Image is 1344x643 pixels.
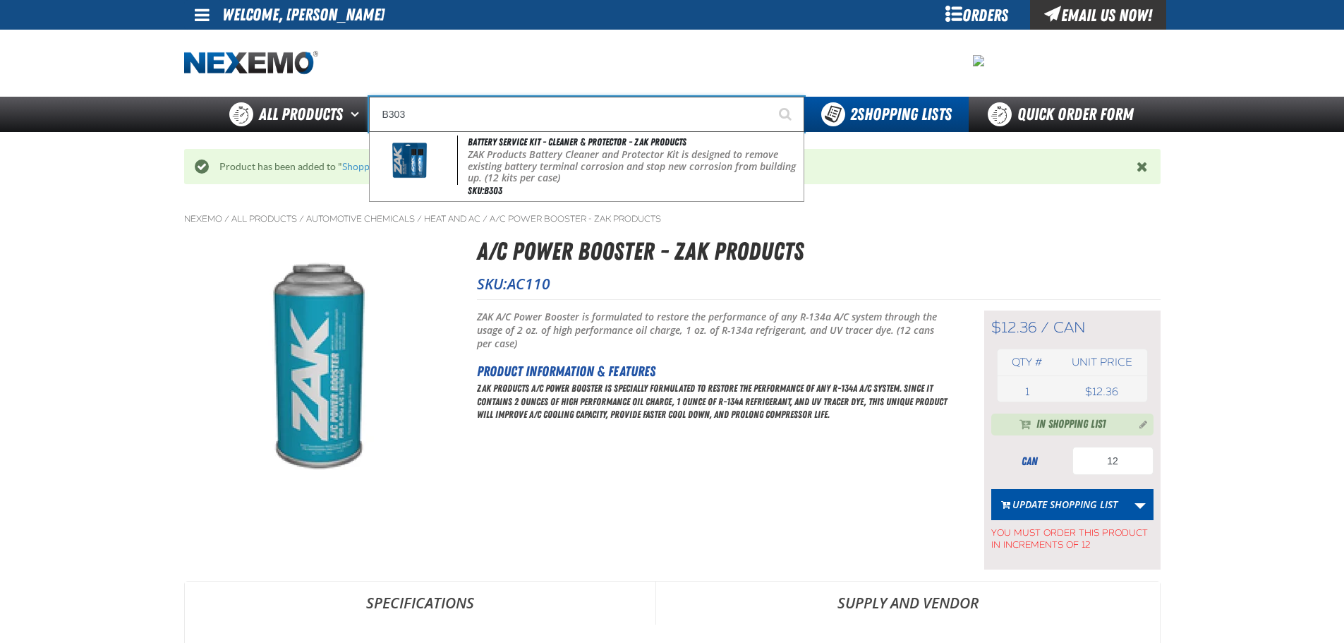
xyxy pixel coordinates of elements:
button: Update Shopping List [991,489,1127,520]
button: You have 2 Shopping Lists. Open to view details [804,97,969,132]
a: A/C Power Booster - ZAK Products [490,213,661,224]
a: Quick Order Form [969,97,1160,132]
th: Unit price [1057,349,1146,375]
a: Heat and AC [424,213,480,224]
div: can [991,454,1069,469]
h2: Product Information & Features [477,361,949,382]
p: ZAK Products A/C Power Booster is specially formulated to restore the performance of any R-134a A... [477,382,949,422]
strong: 2 [850,104,857,124]
nav: Breadcrumbs [184,213,1161,224]
img: Nexemo logo [184,51,318,76]
p: SKU: [477,274,1161,294]
a: Specifications [185,582,655,624]
span: $12.36 [991,318,1036,337]
a: All Products [231,213,297,224]
button: Open All Products pages [346,97,369,132]
span: Battery Service Kit - Cleaner & Protector - ZAK Products [468,136,686,148]
th: Qty # [998,349,1058,375]
a: Supply and Vendor [656,582,1160,624]
a: Shopping List [342,161,401,172]
span: / [224,213,229,224]
span: AC110 [507,274,550,294]
img: A/C Power Booster - ZAK Products [185,233,452,500]
span: / [299,213,304,224]
button: Close the Notification [1133,156,1154,177]
a: Home [184,51,318,76]
input: Search [369,97,804,132]
span: / [483,213,488,224]
span: In Shopping List [1036,416,1106,433]
td: $12.36 [1057,382,1146,402]
span: You must order this product in increments of 12 [991,520,1154,551]
button: Start Searching [769,97,804,132]
span: All Products [259,102,343,127]
img: 5b1158822afa1080344580-b303_wo_nascar.png [377,136,442,185]
div: Product has been added to " " [209,160,1137,174]
p: ZAK A/C Power Booster is formulated to restore the performance of any R-134a A/C system through t... [477,311,949,351]
span: 1 [1025,385,1029,398]
span: / [417,213,422,224]
input: Product Quantity [1072,447,1154,475]
h1: A/C Power Booster - ZAK Products [477,233,1161,270]
img: 08cb5c772975e007c414e40fb9967a9c.jpeg [973,55,984,66]
span: can [1053,318,1086,337]
a: More Actions [1127,489,1154,520]
a: Nexemo [184,213,222,224]
button: Manage current product in the Shopping List [1128,415,1151,432]
a: Automotive Chemicals [306,213,415,224]
p: ZAK Products Battery Cleaner and Protector Kit is designed to remove existing battery terminal co... [468,149,801,184]
span: Shopping Lists [850,104,952,124]
span: / [1041,318,1049,337]
span: SKU:B303 [468,185,502,196]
